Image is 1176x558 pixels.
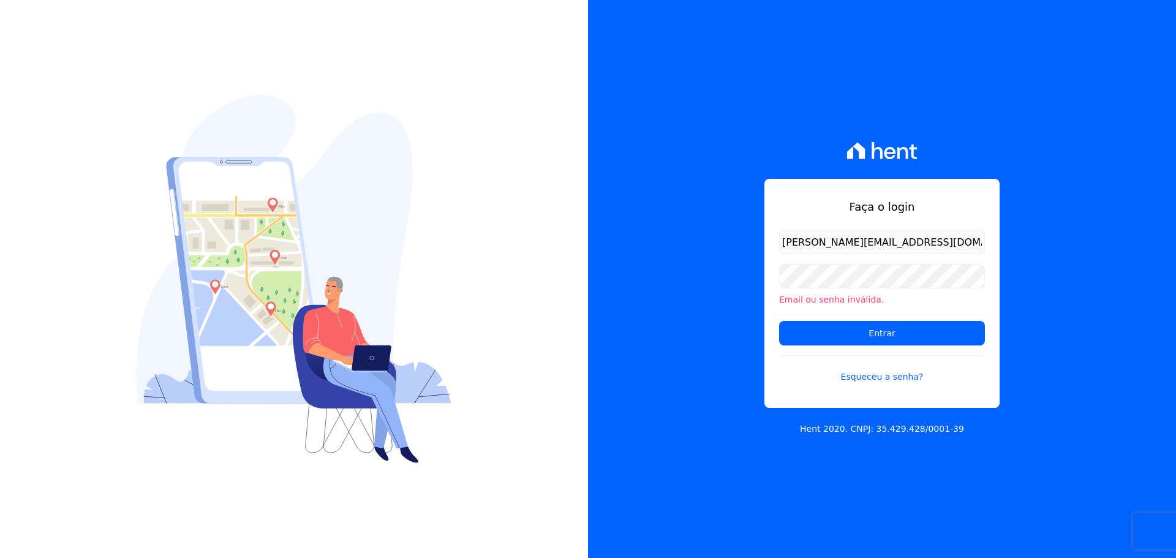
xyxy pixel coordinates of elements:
[779,293,985,306] li: Email ou senha inválida.
[779,355,985,383] a: Esqueceu a senha?
[800,423,964,435] p: Hent 2020. CNPJ: 35.429.428/0001-39
[779,321,985,345] input: Entrar
[779,198,985,215] h1: Faça o login
[137,95,451,463] img: Login
[779,230,985,254] input: Email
